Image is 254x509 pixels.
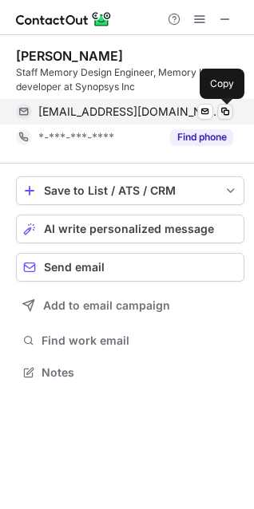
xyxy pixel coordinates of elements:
button: save-profile-one-click [16,176,244,205]
div: [PERSON_NAME] [16,48,123,64]
button: AI write personalized message [16,215,244,243]
div: Staff Memory Design Engineer, Memory IP developer at Synopsys Inc [16,65,244,94]
span: Add to email campaign [43,299,170,312]
button: Add to email campaign [16,291,244,320]
span: AI write personalized message [44,223,214,235]
span: Notes [42,365,238,380]
button: Find work email [16,329,244,352]
span: [EMAIL_ADDRESS][DOMAIN_NAME] [38,105,221,119]
span: Send email [44,261,105,274]
button: Send email [16,253,244,282]
div: Save to List / ATS / CRM [44,184,216,197]
span: Find work email [42,333,238,348]
img: ContactOut v5.3.10 [16,10,112,29]
button: Notes [16,361,244,384]
button: Reveal Button [170,129,233,145]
